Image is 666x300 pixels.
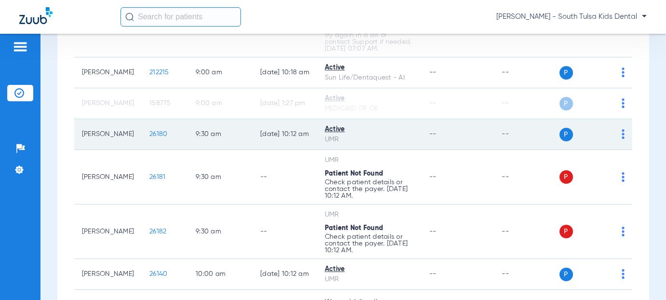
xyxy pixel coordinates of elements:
td: [PERSON_NAME] [74,88,142,119]
span: -- [429,174,437,180]
td: 9:30 AM [188,150,253,205]
span: -- [429,131,437,137]
span: -- [429,100,437,107]
span: 26140 [149,271,167,277]
span: P [559,128,573,141]
img: group-dot-blue.svg [622,68,625,77]
p: Check patient details or contact the payer. [DATE] 10:12 AM. [325,179,414,199]
td: [DATE] 10:12 AM [253,119,317,150]
img: Search Icon [125,13,134,21]
span: Patient Not Found [325,170,383,177]
span: [PERSON_NAME] - South Tulsa Kids Dental [496,12,647,22]
div: Active [325,63,414,73]
span: 26182 [149,228,166,235]
td: [PERSON_NAME] [74,259,142,290]
p: Check patient details or contact the payer. [DATE] 10:12 AM. [325,233,414,254]
td: -- [494,205,559,259]
div: Sun Life/Dentaquest - AI [325,73,414,83]
span: Patient Not Found [325,225,383,232]
span: 212215 [149,69,169,76]
td: -- [494,259,559,290]
td: 9:30 AM [188,119,253,150]
span: 26181 [149,174,165,180]
td: [PERSON_NAME] [74,119,142,150]
span: 26180 [149,131,167,137]
td: -- [253,205,317,259]
div: UMR [325,210,414,220]
span: P [559,268,573,281]
td: -- [494,119,559,150]
img: Zuub Logo [19,7,53,24]
div: UMR [325,274,414,285]
span: -- [429,271,437,277]
img: group-dot-blue.svg [622,227,625,236]
td: [PERSON_NAME] [74,205,142,259]
input: Search for patients [120,7,241,27]
td: 9:00 AM [188,88,253,119]
div: Active [325,124,414,135]
span: -- [429,69,437,76]
td: [DATE] 1:27 PM [253,88,317,119]
span: P [559,97,573,110]
td: -- [253,150,317,205]
td: -- [494,57,559,88]
div: Active [325,264,414,274]
p: Possible issue with payer site or system error. Please try again in a bit or contact Support if n... [325,18,414,52]
span: -- [429,228,437,235]
div: MEDICAID OF OK [325,104,414,114]
img: group-dot-blue.svg [622,98,625,108]
td: [DATE] 10:12 AM [253,259,317,290]
iframe: Chat Widget [618,254,666,300]
td: 10:00 AM [188,259,253,290]
td: [DATE] 10:18 AM [253,57,317,88]
td: -- [494,150,559,205]
td: 9:00 AM [188,57,253,88]
img: hamburger-icon [13,41,28,53]
td: -- [494,88,559,119]
span: P [559,66,573,80]
div: UMR [325,135,414,145]
span: 158775 [149,100,171,107]
td: 9:30 AM [188,205,253,259]
img: group-dot-blue.svg [622,129,625,139]
span: P [559,170,573,184]
div: Active [325,94,414,104]
span: P [559,225,573,238]
img: group-dot-blue.svg [622,172,625,182]
td: [PERSON_NAME] [74,150,142,205]
td: [PERSON_NAME] [74,57,142,88]
div: UMR [325,155,414,165]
